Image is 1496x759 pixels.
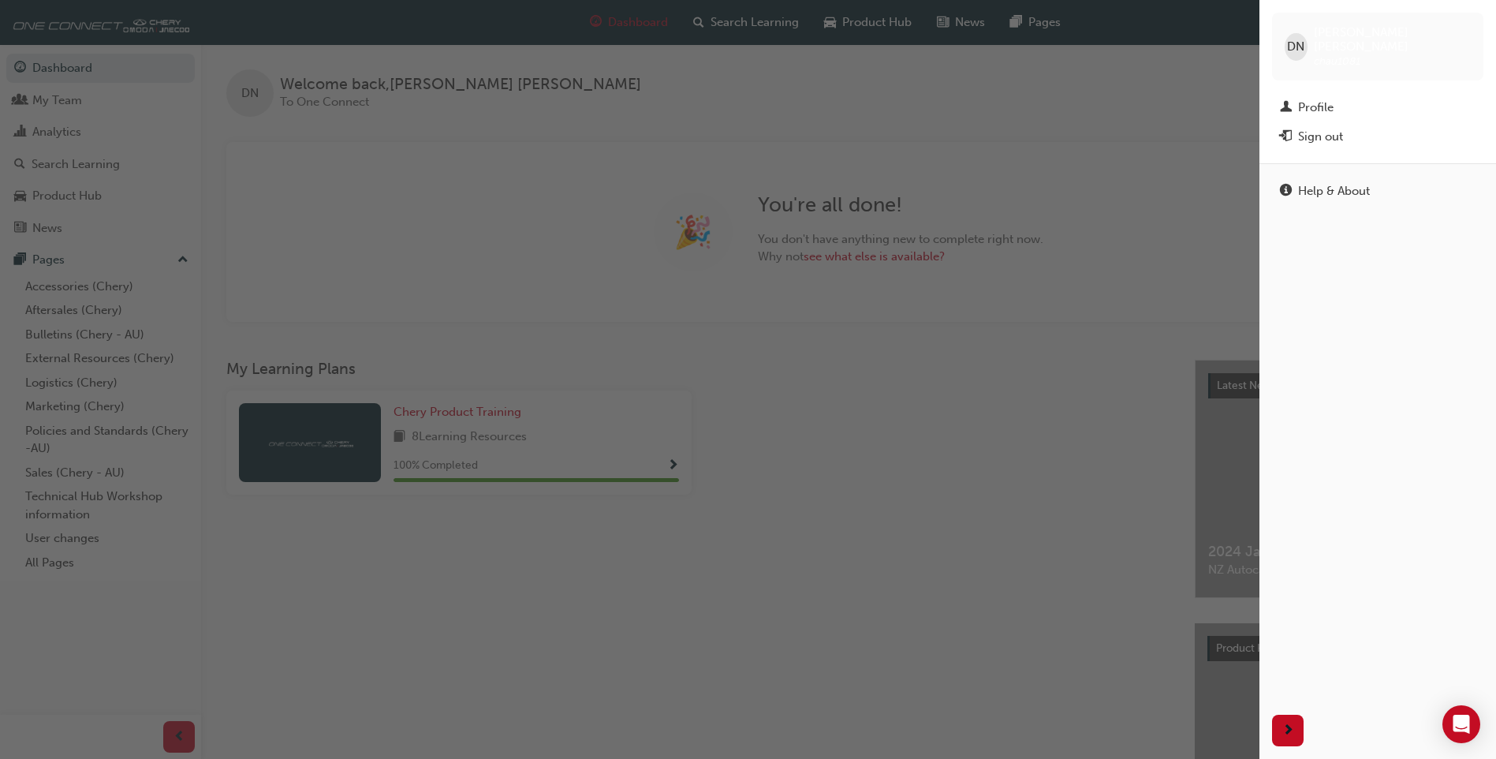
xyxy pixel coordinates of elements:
[1298,128,1343,146] div: Sign out
[1282,721,1294,741] span: next-icon
[1314,54,1360,68] span: chau1081
[1298,182,1370,200] div: Help & About
[1272,177,1483,206] a: Help & About
[1280,185,1292,199] span: info-icon
[1298,99,1334,117] div: Profile
[1272,122,1483,151] button: Sign out
[1272,93,1483,122] a: Profile
[1314,25,1471,54] span: [PERSON_NAME] [PERSON_NAME]
[1287,38,1304,56] span: DN
[1280,130,1292,144] span: exit-icon
[1442,705,1480,743] div: Open Intercom Messenger
[1280,101,1292,115] span: man-icon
